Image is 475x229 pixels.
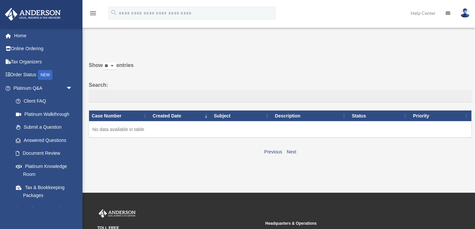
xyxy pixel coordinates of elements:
a: Tax & Bookkeeping Packages [9,181,79,202]
a: Client FAQ [9,95,79,108]
th: Subject: activate to sort column ascending [211,110,272,121]
a: Home [5,29,82,42]
a: Tax Organizers [5,55,82,68]
label: Show entries [89,61,472,77]
a: Document Review [9,147,79,160]
a: Submit a Question [9,121,79,134]
span: arrow_drop_down [66,82,79,95]
a: Platinum Q&Aarrow_drop_down [5,82,79,95]
i: search [110,9,117,16]
img: User Pic [460,8,470,18]
a: Next [287,149,296,154]
i: menu [89,9,97,17]
a: Land Trust & Deed Forum [9,202,79,223]
input: Search: [89,90,472,102]
a: menu [89,12,97,17]
a: Answered Questions [9,134,76,147]
img: Anderson Advisors Platinum Portal [97,209,137,218]
select: Showentries [103,62,116,70]
a: Order StatusNEW [5,68,82,82]
th: Created Date: activate to sort column ascending [150,110,211,121]
small: Headquarters & Operations [265,220,428,227]
td: No data available in table [89,121,472,138]
a: Previous [264,149,282,154]
th: Priority: activate to sort column ascending [410,110,471,121]
div: NEW [38,70,52,80]
th: Case Number: activate to sort column ascending [89,110,150,121]
a: Platinum Knowledge Room [9,160,79,181]
a: Online Ordering [5,42,82,55]
img: Anderson Advisors Platinum Portal [3,8,63,21]
a: Platinum Walkthrough [9,108,79,121]
label: Search: [89,81,472,102]
th: Description: activate to sort column ascending [272,110,349,121]
th: Status: activate to sort column ascending [349,110,410,121]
